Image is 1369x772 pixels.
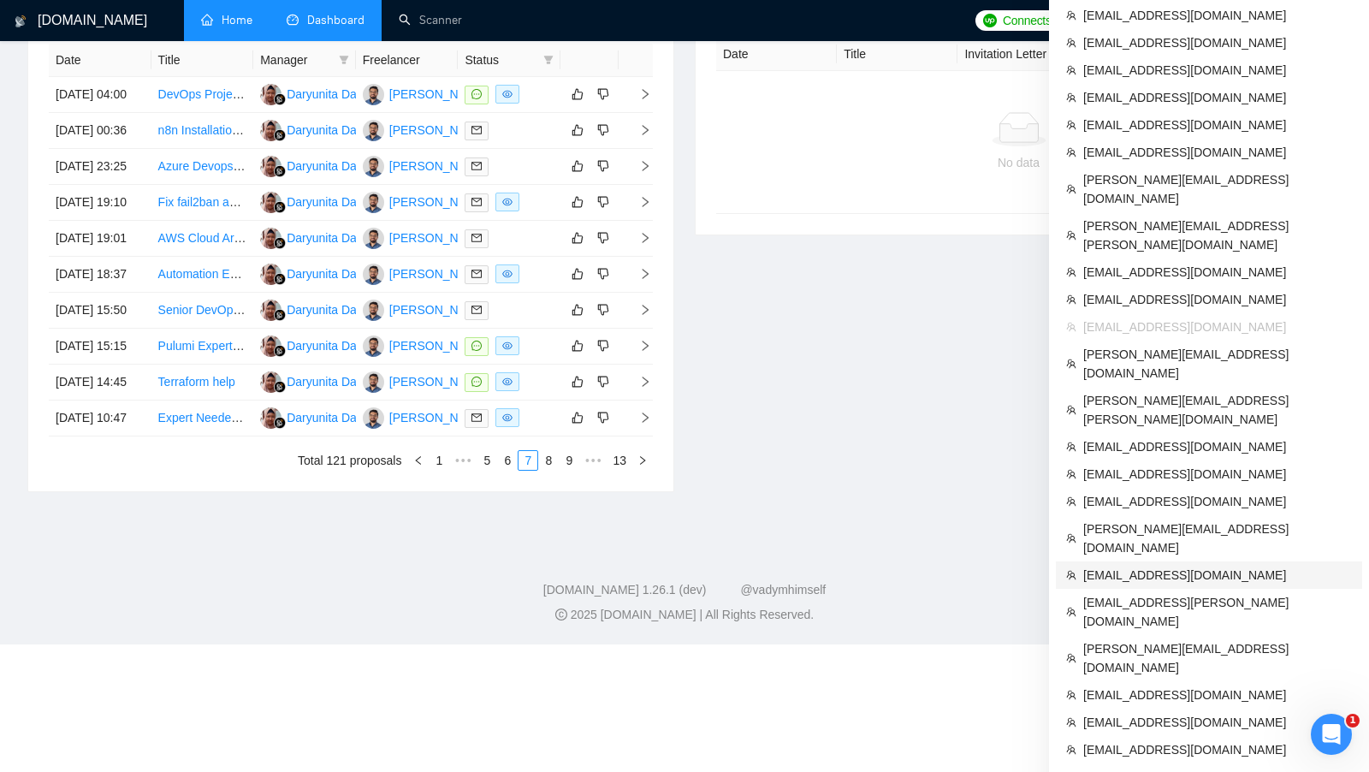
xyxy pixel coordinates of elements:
[287,121,393,140] div: Daryunita Daryunita
[430,451,448,470] a: 1
[1066,230,1076,241] span: team
[716,38,837,71] th: Date
[307,13,364,27] span: Dashboard
[389,229,488,247] div: [PERSON_NAME]
[593,228,613,248] button: dislike
[260,120,282,141] img: DD
[1066,469,1076,479] span: team
[151,149,254,185] td: Azure Devops Specialist
[260,371,282,393] img: DD
[567,192,588,212] button: like
[274,129,286,141] img: gigradar-bm.png
[363,336,384,357] img: NN
[260,338,393,352] a: DDDaryunita Daryunita
[572,375,584,389] span: like
[260,266,393,280] a: DDDaryunita Daryunita
[335,47,353,73] span: filter
[1066,745,1076,755] span: team
[363,371,384,393] img: NN
[625,304,651,316] span: right
[471,269,482,279] span: mail
[1066,65,1076,75] span: team
[158,267,536,281] a: Automation Engineer – n8n + AI Integrations for FDA Import Operations
[597,303,609,317] span: dislike
[1083,263,1352,282] span: [EMAIL_ADDRESS][DOMAIN_NAME]
[567,228,588,248] button: like
[363,410,488,424] a: NN[PERSON_NAME]
[1066,607,1076,617] span: team
[1083,170,1352,208] span: [PERSON_NAME][EMAIL_ADDRESS][DOMAIN_NAME]
[49,365,151,401] td: [DATE] 14:45
[363,300,384,321] img: NN
[363,84,384,105] img: NN
[287,193,393,211] div: Daryunita Daryunita
[572,123,584,137] span: like
[1083,593,1352,631] span: [EMAIL_ADDRESS][PERSON_NAME][DOMAIN_NAME]
[260,264,282,285] img: DD
[274,165,286,177] img: gigradar-bm.png
[15,8,27,35] img: logo
[625,376,651,388] span: right
[287,372,393,391] div: Daryunita Daryunita
[274,273,286,285] img: gigradar-bm.png
[555,609,567,621] span: copyright
[543,55,554,65] span: filter
[389,300,488,319] div: [PERSON_NAME]
[274,345,286,357] img: gigradar-bm.png
[502,377,513,387] span: eye
[567,84,588,104] button: like
[540,47,557,73] span: filter
[363,86,488,100] a: NN[PERSON_NAME]
[567,300,588,320] button: like
[471,233,482,243] span: mail
[740,583,826,597] a: @vadymhimself
[597,123,609,137] span: dislike
[593,371,613,392] button: dislike
[158,231,701,245] a: AWS Cloud Architect / DevOps Engineer – Secure App Deployment (Aurora, App Runner/ECS, CI/CD)
[151,401,254,436] td: Expert Needed for AWS Bedrock AgentCore Use Cases and Demos
[593,156,613,176] button: dislike
[151,293,254,329] td: Senior DevOps Engineer (Azure)
[572,231,584,245] span: like
[1083,566,1352,585] span: [EMAIL_ADDRESS][DOMAIN_NAME]
[14,606,1355,624] div: 2025 [DOMAIN_NAME] | All Rights Reserved.
[597,267,609,281] span: dislike
[274,201,286,213] img: gigradar-bm.png
[1083,116,1352,134] span: [EMAIL_ADDRESS][DOMAIN_NAME]
[260,300,282,321] img: DD
[572,411,584,425] span: like
[389,157,488,175] div: [PERSON_NAME]
[597,231,609,245] span: dislike
[260,407,282,429] img: DD
[287,229,393,247] div: Daryunita Daryunita
[1083,143,1352,162] span: [EMAIL_ADDRESS][DOMAIN_NAME]
[593,192,613,212] button: dislike
[1066,442,1076,452] span: team
[408,450,429,471] li: Previous Page
[1066,10,1076,21] span: team
[1083,391,1352,429] span: [PERSON_NAME][EMAIL_ADDRESS][PERSON_NAME][DOMAIN_NAME]
[597,411,609,425] span: dislike
[363,156,384,177] img: NN
[597,87,609,101] span: dislike
[363,192,384,213] img: NN
[579,450,607,471] span: •••
[274,93,286,105] img: gigradar-bm.png
[567,156,588,176] button: like
[625,160,651,172] span: right
[253,44,356,77] th: Manager
[1083,437,1352,456] span: [EMAIL_ADDRESS][DOMAIN_NAME]
[389,121,488,140] div: [PERSON_NAME]
[1066,570,1076,580] span: team
[151,257,254,293] td: Automation Engineer – n8n + AI Integrations for FDA Import Operations
[465,50,536,69] span: Status
[502,197,513,207] span: eye
[151,221,254,257] td: AWS Cloud Architect / DevOps Engineer – Secure App Deployment (Aurora, App Runner/ECS, CI/CD)
[363,266,488,280] a: NN[PERSON_NAME]
[471,413,482,423] span: mail
[1066,496,1076,507] span: team
[158,375,235,389] a: Terraform help
[497,450,518,471] li: 6
[471,89,482,99] span: message
[1066,359,1076,369] span: team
